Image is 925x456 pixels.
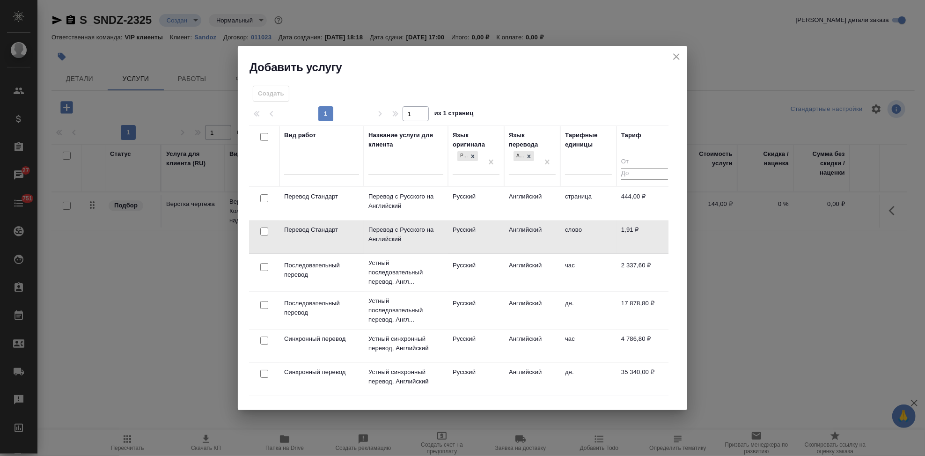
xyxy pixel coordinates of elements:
[617,221,673,253] td: 1,91 ₽
[368,334,443,353] p: Устный синхронный перевод, Английский
[560,363,617,396] td: дн.
[560,187,617,220] td: страница
[284,334,359,344] p: Синхронный перевод
[514,151,524,161] div: Английский
[621,168,668,180] input: До
[453,131,499,149] div: Язык оригинала
[448,330,504,362] td: Русский
[448,363,504,396] td: Русский
[621,156,668,168] input: От
[284,368,359,377] p: Синхронный перевод
[456,150,479,162] div: Русский
[617,294,673,327] td: 17 878,80 ₽
[284,131,316,140] div: Вид работ
[448,221,504,253] td: Русский
[565,131,612,149] div: Тарифные единицы
[504,330,560,362] td: Английский
[368,131,443,149] div: Название услуги для клиента
[368,258,443,287] p: Устный последовательный перевод, Англ...
[504,221,560,253] td: Английский
[560,221,617,253] td: слово
[504,294,560,327] td: Английский
[509,131,556,149] div: Язык перевода
[560,294,617,327] td: дн.
[513,150,535,162] div: Английский
[448,294,504,327] td: Русский
[617,187,673,220] td: 444,00 ₽
[368,225,443,244] p: Перевод с Русского на Английский
[250,60,687,75] h2: Добавить услугу
[560,256,617,289] td: час
[448,187,504,220] td: Русский
[284,192,359,201] p: Перевод Стандарт
[504,256,560,289] td: Английский
[617,256,673,289] td: 2 337,60 ₽
[284,299,359,317] p: Последовательный перевод
[621,131,641,140] div: Тариф
[617,363,673,396] td: 35 340,00 ₽
[457,151,468,161] div: Русский
[504,363,560,396] td: Английский
[617,330,673,362] td: 4 786,80 ₽
[368,296,443,324] p: Устный последовательный перевод, Англ...
[448,256,504,289] td: Русский
[669,50,683,64] button: close
[434,108,474,121] span: из 1 страниц
[368,192,443,211] p: Перевод с Русского на Английский
[284,261,359,279] p: Последовательный перевод
[560,330,617,362] td: час
[504,187,560,220] td: Английский
[368,368,443,386] p: Устный синхронный перевод, Английский
[284,225,359,235] p: Перевод Стандарт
